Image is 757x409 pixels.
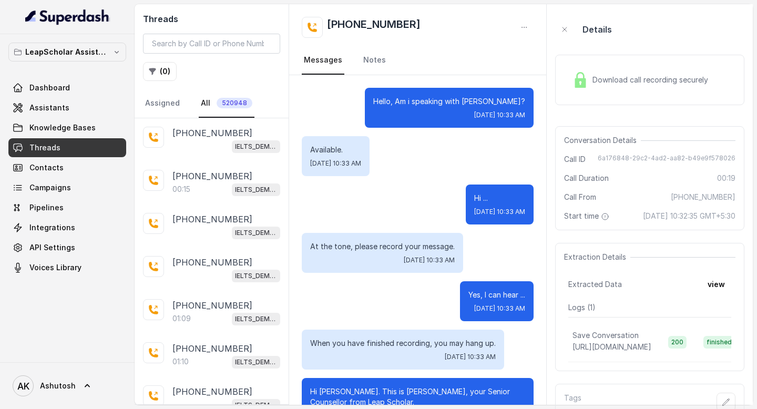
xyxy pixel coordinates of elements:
span: [DATE] 10:33 AM [474,111,525,119]
p: [PHONE_NUMBER] [172,213,252,226]
a: Contacts [8,158,126,177]
img: Lock Icon [572,72,588,88]
a: Dashboard [8,78,126,97]
p: Save Conversation [572,330,639,341]
span: Call ID [564,154,586,165]
a: All520948 [199,89,254,118]
span: Pipelines [29,202,64,213]
a: Notes [361,46,388,75]
p: [PHONE_NUMBER] [172,299,252,312]
p: [PHONE_NUMBER] [172,127,252,139]
button: view [701,275,731,294]
button: (0) [143,62,177,81]
span: [DATE] 10:33 AM [474,208,525,216]
p: IELTS_DEMO_gk (agent 1) [235,314,277,324]
span: Dashboard [29,83,70,93]
span: 00:19 [717,173,735,183]
span: [DATE] 10:33 AM [404,256,455,264]
span: [URL][DOMAIN_NAME] [572,342,651,351]
a: Ashutosh [8,371,126,401]
img: light.svg [25,8,110,25]
nav: Tabs [143,89,280,118]
span: 520948 [217,98,252,108]
p: Hi ... [474,193,525,203]
span: Extraction Details [564,252,630,262]
span: Conversation Details [564,135,641,146]
a: Threads [8,138,126,157]
p: IELTS_DEMO_gk (agent 1) [235,357,277,367]
span: Campaigns [29,182,71,193]
span: Assistants [29,103,69,113]
span: [DATE] 10:32:35 GMT+5:30 [643,211,735,221]
span: 6a176848-29c2-4ad2-aa82-b49e9f578026 [598,154,735,165]
p: Hi [PERSON_NAME]. This is [PERSON_NAME], your Senior Counsellor from Leap Scholar. [310,386,525,407]
span: 200 [668,336,687,349]
h2: [PHONE_NUMBER] [327,17,421,38]
p: [PHONE_NUMBER] [172,170,252,182]
input: Search by Call ID or Phone Number [143,34,280,54]
span: Download call recording securely [592,75,712,85]
span: [PHONE_NUMBER] [671,192,735,202]
span: finished [703,336,735,349]
a: Assigned [143,89,182,118]
button: LeapScholar Assistant [8,43,126,62]
p: [PHONE_NUMBER] [172,342,252,355]
p: [PHONE_NUMBER] [172,256,252,269]
span: API Settings [29,242,75,253]
span: Call From [564,192,596,202]
span: Call Duration [564,173,609,183]
text: AK [17,381,29,392]
h2: Threads [143,13,280,25]
p: When you have finished recording, you may hang up. [310,338,496,349]
a: Voices Library [8,258,126,277]
span: Knowledge Bases [29,122,96,133]
p: IELTS_DEMO_gk (agent 1) [235,228,277,238]
span: Extracted Data [568,279,622,290]
p: Hello, Am i speaking with [PERSON_NAME]? [373,96,525,107]
span: Integrations [29,222,75,233]
a: Integrations [8,218,126,237]
p: Details [582,23,612,36]
p: At the tone, please record your message. [310,241,455,252]
a: Messages [302,46,344,75]
p: 01:09 [172,313,191,324]
p: IELTS_DEMO_gk (agent 1) [235,271,277,281]
a: Knowledge Bases [8,118,126,137]
span: Voices Library [29,262,81,273]
p: IELTS_DEMO_gk (agent 1) [235,185,277,195]
p: 01:10 [172,356,189,367]
p: Available. [310,145,361,155]
span: [DATE] 10:33 AM [445,353,496,361]
p: IELTS_DEMO_gk (agent 1) [235,141,277,152]
p: 00:15 [172,184,190,195]
span: Ashutosh [40,381,76,391]
a: API Settings [8,238,126,257]
span: Contacts [29,162,64,173]
p: Logs ( 1 ) [568,302,731,313]
a: Pipelines [8,198,126,217]
p: Yes, I can hear ... [468,290,525,300]
span: [DATE] 10:33 AM [474,304,525,313]
nav: Tabs [302,46,534,75]
a: Assistants [8,98,126,117]
p: [PHONE_NUMBER] [172,385,252,398]
span: [DATE] 10:33 AM [310,159,361,168]
span: Start time [564,211,611,221]
p: LeapScholar Assistant [25,46,109,58]
span: Threads [29,142,60,153]
a: Campaigns [8,178,126,197]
